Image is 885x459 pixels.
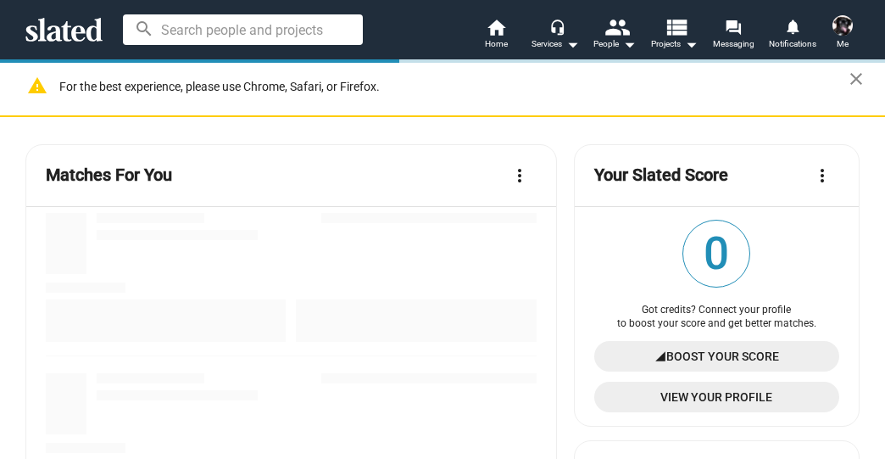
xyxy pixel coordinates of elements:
span: 0 [683,221,749,287]
mat-icon: arrow_drop_down [619,34,639,54]
mat-icon: arrow_drop_down [681,34,701,54]
mat-icon: close [846,69,866,89]
mat-icon: more_vert [812,165,832,186]
mat-card-title: Your Slated Score [594,164,728,187]
div: For the best experience, please use Chrome, Safari, or Firefox. [59,76,849,98]
mat-icon: signal_cellular_4_bar [654,341,666,372]
div: Services [532,34,579,54]
span: View Your Profile [608,382,826,412]
button: Services [526,17,585,54]
span: Projects [651,34,698,54]
div: People [593,34,636,54]
mat-icon: warning [27,76,47,96]
button: People [585,17,644,54]
a: Notifications [763,17,822,54]
mat-icon: headset_mic [549,19,565,34]
a: Messaging [704,17,763,54]
span: Boost Your Score [666,341,779,372]
span: Home [485,34,508,54]
mat-icon: view_list [664,14,688,39]
mat-icon: people [604,14,629,39]
input: Search people and projects [123,14,363,45]
button: Sharon BruneauMe [822,12,863,56]
span: Messaging [713,34,754,54]
button: Projects [644,17,704,54]
span: Me [837,34,849,54]
mat-icon: more_vert [509,165,530,186]
mat-icon: notifications [784,18,800,34]
a: Boost Your Score [594,341,839,372]
a: View Your Profile [594,382,839,412]
mat-icon: home [486,17,506,37]
mat-icon: forum [725,19,741,35]
img: Sharon Bruneau [832,15,853,36]
div: Got credits? Connect your profile to boost your score and get better matches. [594,304,839,331]
span: Notifications [769,34,816,54]
a: Home [466,17,526,54]
mat-icon: arrow_drop_down [562,34,582,54]
mat-card-title: Matches For You [46,164,172,187]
